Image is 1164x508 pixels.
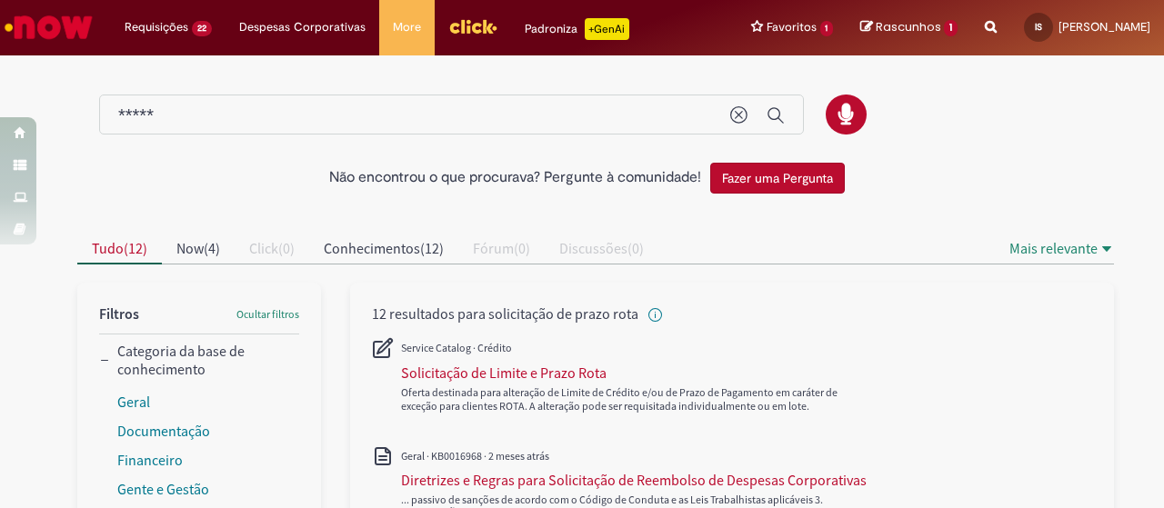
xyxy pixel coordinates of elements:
[767,18,817,36] span: Favoritos
[710,163,845,194] button: Fazer uma Pergunta
[585,18,629,40] p: +GenAi
[525,18,629,40] div: Padroniza
[876,18,941,35] span: Rascunhos
[1059,19,1150,35] span: [PERSON_NAME]
[329,170,701,186] h2: Não encontrou o que procurava? Pergunte à comunidade!
[393,18,421,36] span: More
[860,19,958,36] a: Rascunhos
[944,20,958,36] span: 1
[125,18,188,36] span: Requisições
[192,21,212,36] span: 22
[820,21,834,36] span: 1
[1035,21,1042,33] span: IS
[2,9,95,45] img: ServiceNow
[448,13,497,40] img: click_logo_yellow_360x200.png
[239,18,366,36] span: Despesas Corporativas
